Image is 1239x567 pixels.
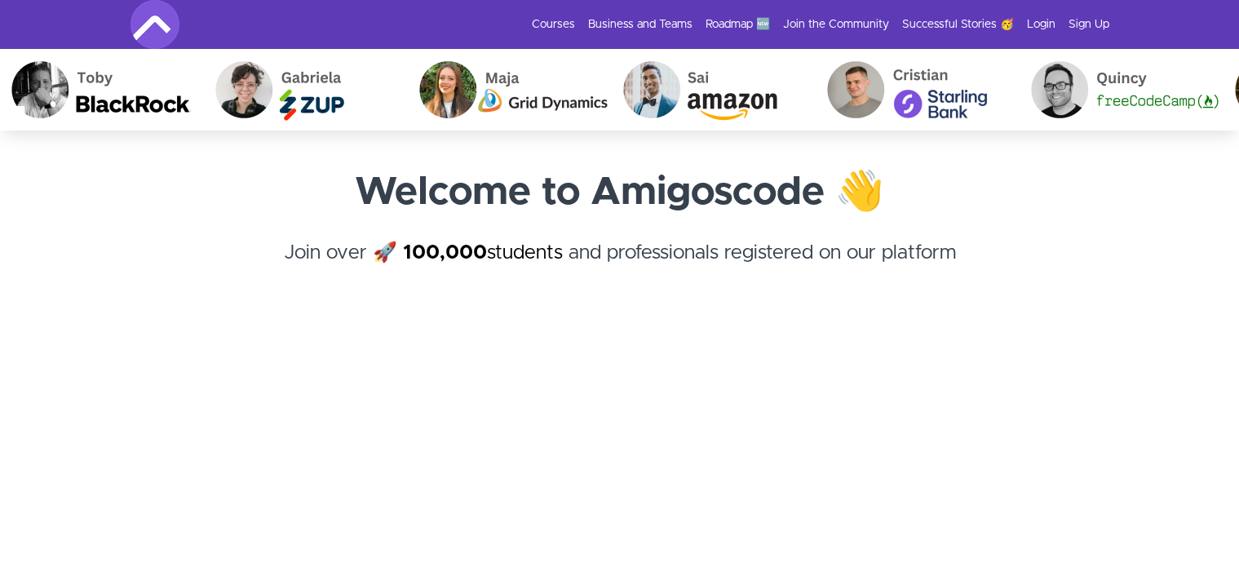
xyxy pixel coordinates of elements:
a: Sign Up [1069,16,1109,33]
a: Business and Teams [588,16,693,33]
strong: 100,000 [403,243,487,263]
img: Gabriela [201,49,405,131]
a: 100,000students [403,243,563,263]
a: Courses [532,16,575,33]
a: Login [1027,16,1055,33]
strong: Welcome to Amigoscode 👋 [355,173,884,212]
img: Sai [608,49,812,131]
h4: Join over 🚀 and professionals registered on our platform [131,238,1109,297]
img: Cristian [812,49,1016,131]
img: Quincy [1016,49,1220,131]
a: Roadmap 🆕 [706,16,770,33]
a: Successful Stories 🥳 [902,16,1014,33]
img: Maja [405,49,608,131]
a: Join the Community [783,16,889,33]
